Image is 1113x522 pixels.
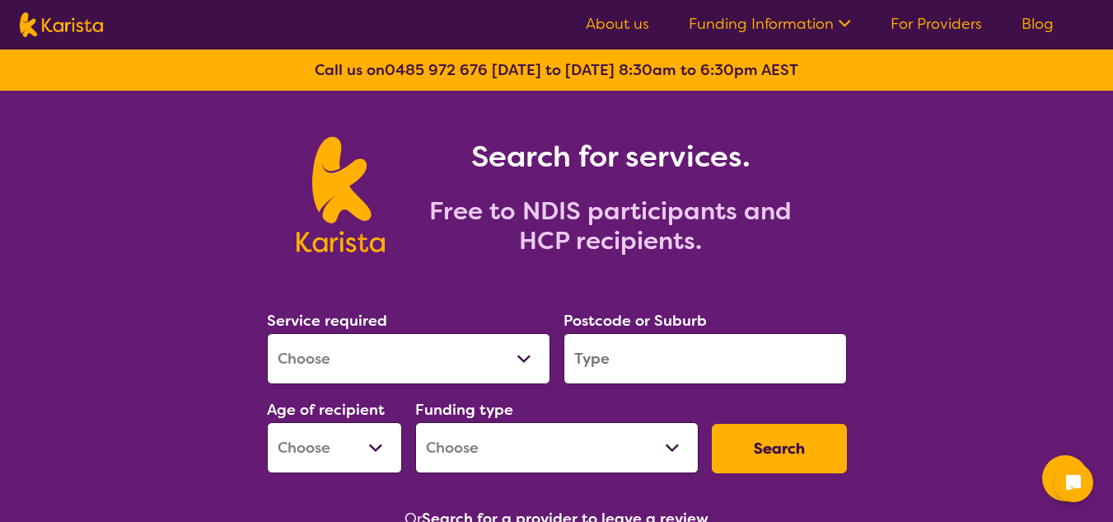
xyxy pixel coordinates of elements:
a: For Providers [891,14,982,34]
label: Service required [267,311,387,331]
img: Karista logo [297,137,385,252]
h1: Search for services. [405,137,816,176]
input: Type [564,333,847,384]
a: Funding Information [689,14,851,34]
button: Channel Menu [1042,455,1088,501]
label: Age of recipient [267,400,385,420]
label: Postcode or Suburb [564,311,707,331]
b: Call us on [DATE] to [DATE] 8:30am to 6:30pm AEST [315,60,798,80]
a: 0485 972 676 [385,60,488,80]
button: Search [712,424,847,473]
label: Funding type [415,400,513,420]
a: About us [586,14,649,34]
img: Karista logo [20,12,103,37]
h2: Free to NDIS participants and HCP recipients. [405,196,816,256]
a: Blog [1022,14,1054,34]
